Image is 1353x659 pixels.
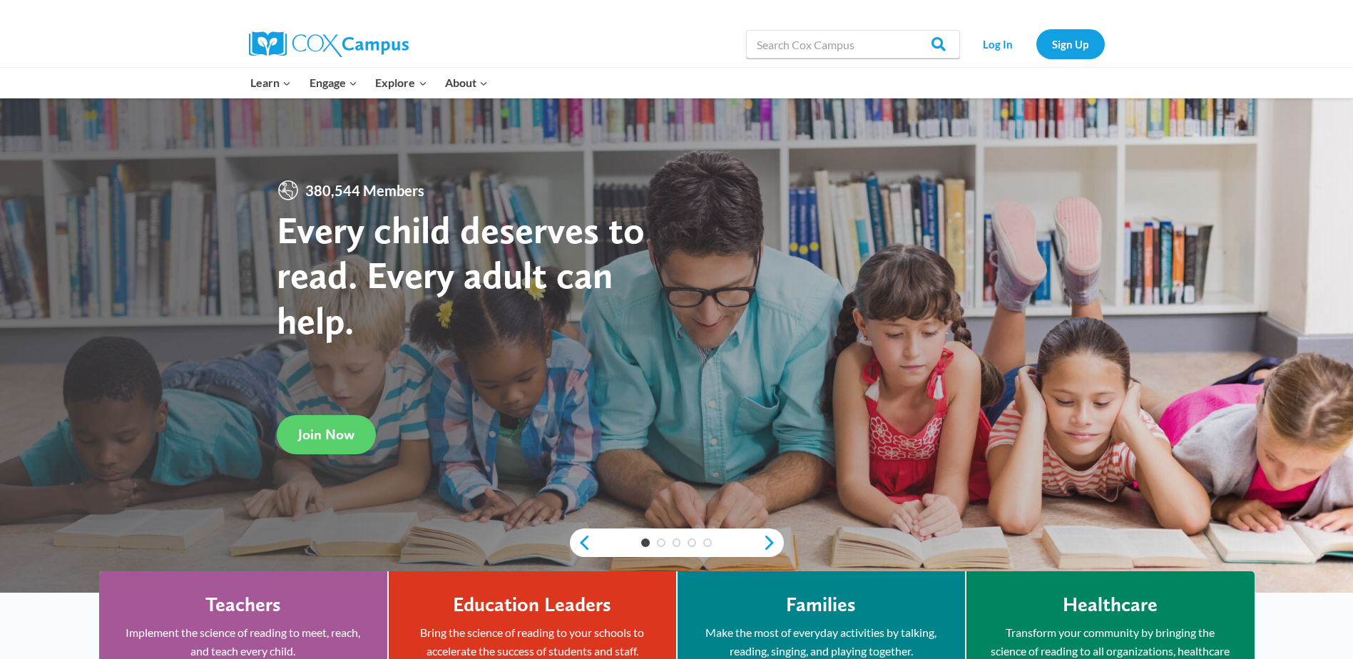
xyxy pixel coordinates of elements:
[786,593,856,617] h4: Families
[375,73,427,92] span: Explore
[1036,29,1105,58] a: Sign Up
[310,73,357,92] span: Engage
[703,538,712,547] a: 5
[277,207,645,343] strong: Every child deserves to read. Every adult can help.
[249,31,409,57] img: Cox Campus
[445,73,488,92] span: About
[570,528,784,557] div: content slider buttons
[277,415,376,454] a: Join Now
[746,30,960,58] input: Search Cox Campus
[762,534,784,551] a: next
[657,538,665,547] a: 2
[967,29,1029,58] a: Log In
[688,538,696,547] a: 4
[300,179,430,202] span: 380,544 Members
[242,68,497,98] nav: Primary Navigation
[967,29,1105,58] nav: Secondary Navigation
[673,538,681,547] a: 3
[1063,593,1158,617] h4: Healthcare
[641,538,650,547] a: 1
[453,593,611,617] h4: Education Leaders
[250,73,291,92] span: Learn
[205,593,281,617] h4: Teachers
[570,534,591,551] a: previous
[298,426,354,443] span: Join Now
